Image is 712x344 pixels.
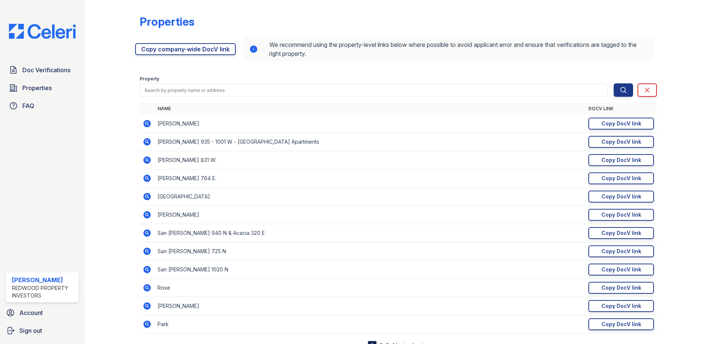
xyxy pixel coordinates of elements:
[588,136,654,148] a: Copy DocV link
[588,209,654,221] a: Copy DocV link
[135,43,236,55] a: Copy company-wide DocV link
[155,103,585,115] th: Name
[601,120,641,127] div: Copy DocV link
[601,302,641,310] div: Copy DocV link
[601,211,641,219] div: Copy DocV link
[588,264,654,275] a: Copy DocV link
[155,297,585,315] td: [PERSON_NAME]
[601,229,641,237] div: Copy DocV link
[585,103,657,115] th: DocV Link
[140,76,159,82] label: Property
[19,326,42,335] span: Sign out
[588,118,654,130] a: Copy DocV link
[601,175,641,182] div: Copy DocV link
[588,245,654,257] a: Copy DocV link
[243,37,654,61] div: We recommend using the property-level links below where possible to avoid applicant error and ens...
[601,193,641,200] div: Copy DocV link
[19,308,43,317] span: Account
[22,66,70,74] span: Doc Verifications
[22,83,52,92] span: Properties
[155,115,585,133] td: [PERSON_NAME]
[588,282,654,294] a: Copy DocV link
[6,63,79,77] a: Doc Verifications
[155,188,585,206] td: [GEOGRAPHIC_DATA]
[3,305,82,320] a: Account
[3,24,82,39] img: CE_Logo_Blue-a8612792a0a2168367f1c8372b55b34899dd931a85d93a1a3d3e32e68fde9ad4.png
[12,275,76,284] div: [PERSON_NAME]
[155,133,585,151] td: [PERSON_NAME] 935 - 1001 W - [GEOGRAPHIC_DATA] Apartments
[601,321,641,328] div: Copy DocV link
[155,242,585,261] td: San [PERSON_NAME] 725 N
[588,318,654,330] a: Copy DocV link
[155,279,585,297] td: Rose
[155,151,585,169] td: [PERSON_NAME] 831 W.
[601,138,641,146] div: Copy DocV link
[6,80,79,95] a: Properties
[155,206,585,224] td: [PERSON_NAME]
[12,284,76,299] div: Redwood Property Investors
[155,315,585,334] td: Park
[588,300,654,312] a: Copy DocV link
[155,169,585,188] td: [PERSON_NAME] 764 E.
[601,156,641,164] div: Copy DocV link
[155,261,585,279] td: San [PERSON_NAME] 1020 N
[22,101,34,110] span: FAQ
[6,98,79,113] a: FAQ
[588,172,654,184] a: Copy DocV link
[601,248,641,255] div: Copy DocV link
[140,15,194,28] div: Properties
[601,266,641,273] div: Copy DocV link
[3,323,82,338] a: Sign out
[588,154,654,166] a: Copy DocV link
[601,284,641,292] div: Copy DocV link
[155,224,585,242] td: San [PERSON_NAME] 940 N & Acacia 320 E
[140,83,608,97] input: Search by property name or address
[588,227,654,239] a: Copy DocV link
[588,191,654,203] a: Copy DocV link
